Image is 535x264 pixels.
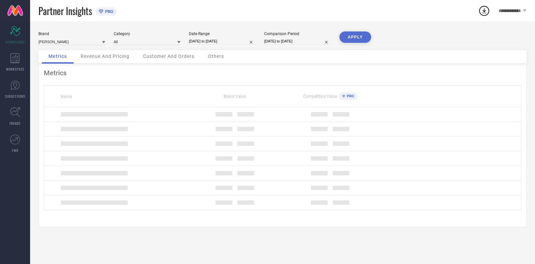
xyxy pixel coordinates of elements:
[345,94,354,98] span: PRO
[61,94,72,99] span: Name
[103,9,113,14] span: PRO
[38,31,105,36] div: Brand
[114,31,181,36] div: Category
[81,54,129,59] span: Revenue And Pricing
[208,54,224,59] span: Others
[9,121,21,126] span: TRENDS
[5,94,25,99] span: SUGGESTIONS
[264,31,331,36] div: Comparison Period
[12,148,18,153] span: FWD
[44,69,521,77] div: Metrics
[189,31,256,36] div: Date Range
[339,31,371,43] button: APPLY
[48,54,67,59] span: Metrics
[5,39,25,45] span: SCORECARDS
[264,38,331,45] input: Select comparison period
[143,54,194,59] span: Customer And Orders
[224,94,246,99] span: Brand Value
[6,67,24,72] span: WORKSPACE
[189,38,256,45] input: Select date range
[38,4,92,18] span: Partner Insights
[303,94,337,99] span: Competitors Value
[478,5,490,17] div: Open download list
